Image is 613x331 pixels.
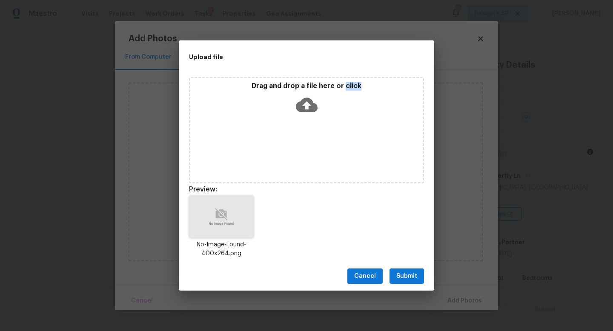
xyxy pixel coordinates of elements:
span: Cancel [354,271,376,282]
img: H74S5N90oD8mGPVl2z8BBv9wmee20T9EmroWf8c3mBB0Op1Op9PpdDqdTqfT6XQ6nU6n0+l0Or+3B4cEAAAAAIL+v3aGBQAAA... [189,195,254,238]
h2: Upload file [189,52,386,62]
p: No-Image-Found-400x264.png [189,240,254,258]
button: Submit [390,268,424,284]
button: Cancel [347,268,383,284]
p: Drag and drop a file here or click [190,82,423,91]
span: Submit [396,271,417,282]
